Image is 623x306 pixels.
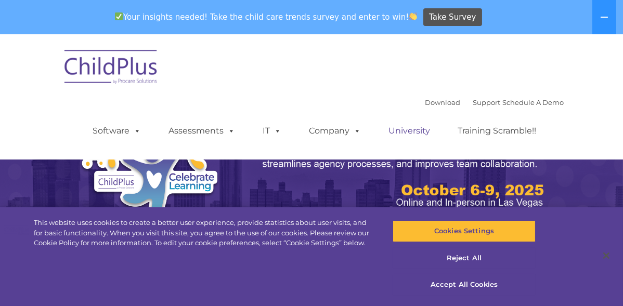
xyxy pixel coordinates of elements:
button: Close [595,244,618,267]
a: Download [425,98,460,107]
img: 👏 [409,12,417,20]
button: Accept All Cookies [393,274,536,296]
span: Phone number [139,111,183,119]
a: Company [298,121,371,141]
button: Cookies Settings [393,220,536,242]
div: This website uses cookies to create a better user experience, provide statistics about user visit... [34,218,374,248]
font: | [425,98,564,107]
span: Last name [139,69,171,76]
span: Your insights needed! Take the child care trends survey and enter to win! [110,7,422,27]
a: Schedule A Demo [502,98,564,107]
a: Take Survey [423,8,482,26]
a: IT [252,121,292,141]
a: Software [82,121,151,141]
a: Assessments [158,121,245,141]
span: Take Survey [429,8,476,26]
a: Support [473,98,500,107]
a: University [378,121,440,141]
img: ChildPlus by Procare Solutions [59,43,163,95]
img: ✅ [115,12,123,20]
a: Training Scramble!! [447,121,547,141]
button: Reject All [393,247,536,269]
